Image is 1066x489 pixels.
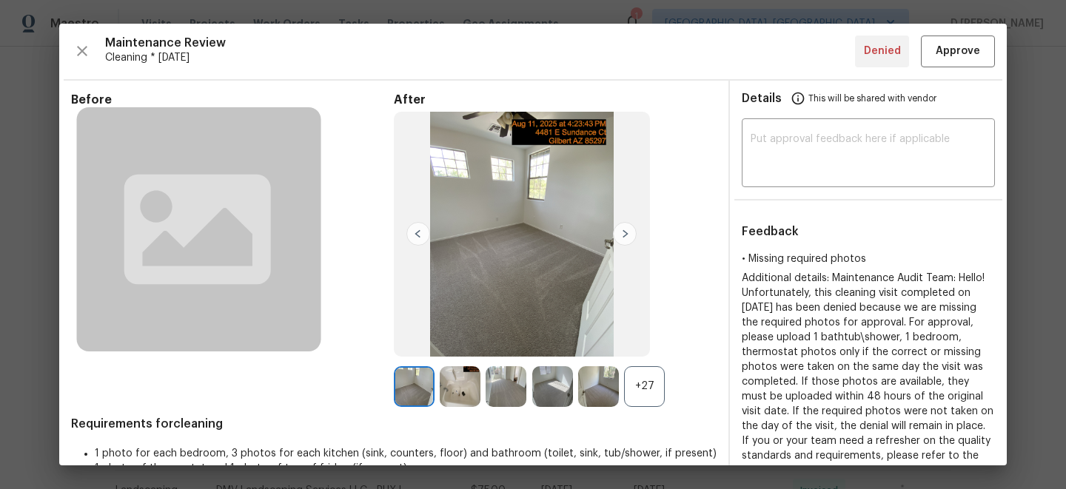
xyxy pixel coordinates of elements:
span: Requirements for cleaning [71,417,717,431]
span: Details [742,81,782,116]
span: Approve [936,42,980,61]
span: Maintenance Review [105,36,855,50]
img: left-chevron-button-url [406,222,430,246]
img: right-chevron-button-url [613,222,637,246]
span: After [394,92,717,107]
li: 1 photo of thermostat and 1 photo of top of fridge (if present) [95,461,717,476]
span: Cleaning * [DATE] [105,50,855,65]
span: Before [71,92,394,107]
span: • Missing required photos [742,254,866,264]
div: +27 [624,366,665,407]
li: 1 photo for each bedroom, 3 photos for each kitchen (sink, counters, floor) and bathroom (toilet,... [95,446,717,461]
span: Feedback [742,226,799,237]
button: Approve [921,36,995,67]
span: This will be shared with vendor [808,81,936,116]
